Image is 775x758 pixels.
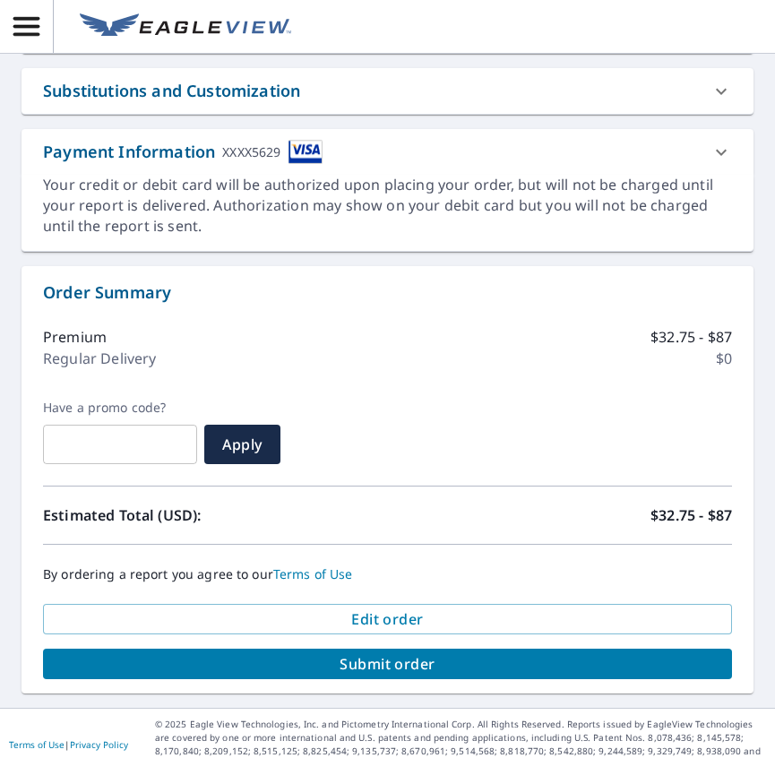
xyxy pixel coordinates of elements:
a: Terms of Use [273,565,353,582]
p: $32.75 - $87 [650,326,732,348]
div: Payment Information [43,140,323,164]
label: Have a promo code? [43,400,197,416]
div: Substitutions and Customization [43,79,300,103]
p: Order Summary [43,280,732,305]
p: $32.75 - $87 [650,504,732,526]
p: | [9,739,128,750]
span: Edit order [57,609,718,629]
span: Apply [219,435,266,454]
p: $0 [716,348,732,369]
a: EV Logo [69,3,302,51]
button: Edit order [43,604,732,634]
a: Terms of Use [9,738,65,751]
div: Payment InformationXXXX5629cardImage [22,129,753,175]
p: Premium [43,326,107,348]
a: Privacy Policy [70,738,128,751]
p: Estimated Total (USD): [43,504,388,526]
p: By ordering a report you agree to our [43,566,732,582]
img: cardImage [288,140,323,164]
div: Substitutions and Customization [22,68,753,114]
button: Apply [204,425,280,464]
button: Submit order [43,649,732,679]
img: EV Logo [80,13,291,40]
div: XXXX5629 [222,140,280,164]
span: Submit order [57,654,718,674]
p: Regular Delivery [43,348,156,369]
div: Your credit or debit card will be authorized upon placing your order, but will not be charged unt... [43,175,732,237]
